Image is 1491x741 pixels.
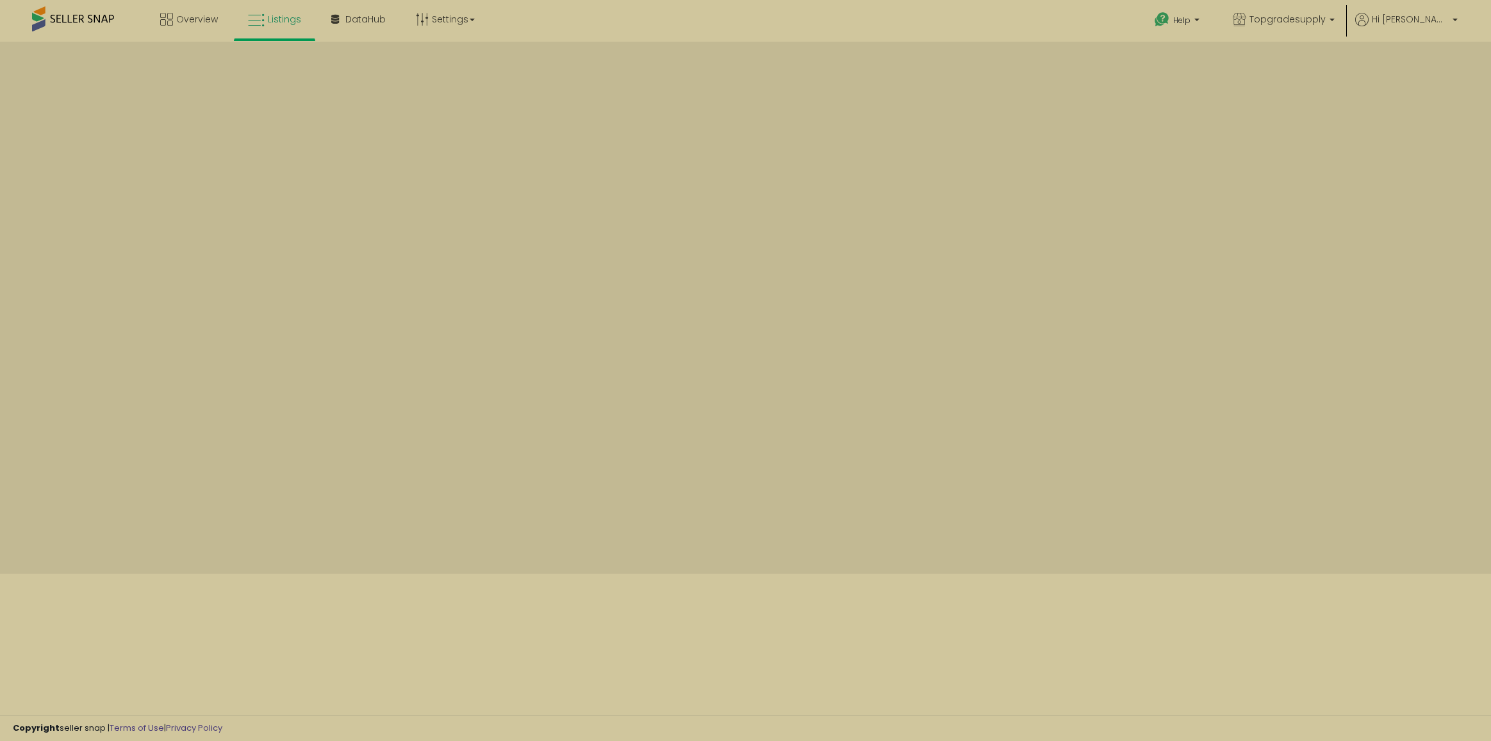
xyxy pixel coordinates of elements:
[1372,13,1449,26] span: Hi [PERSON_NAME]
[345,13,386,26] span: DataHub
[268,13,301,26] span: Listings
[1144,2,1212,42] a: Help
[1249,13,1326,26] span: Topgradesupply
[176,13,218,26] span: Overview
[1154,12,1170,28] i: Get Help
[1173,15,1190,26] span: Help
[1355,13,1458,42] a: Hi [PERSON_NAME]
